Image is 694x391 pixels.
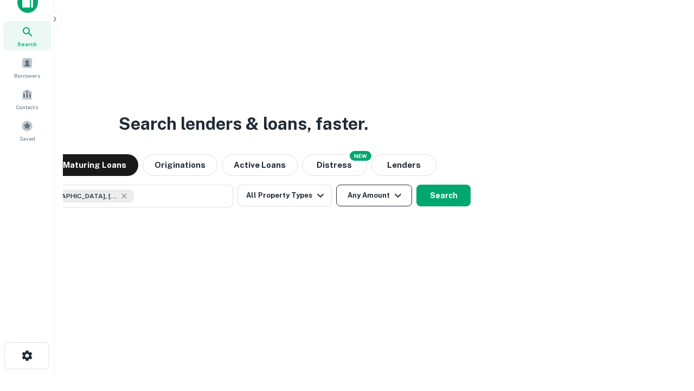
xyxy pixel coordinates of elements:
div: NEW [350,151,371,161]
button: Search distressed loans with lien and other non-mortgage details. [302,154,367,176]
button: Search [416,185,471,206]
iframe: Chat Widget [640,304,694,356]
span: Saved [20,134,35,143]
a: Saved [3,116,51,145]
span: Borrowers [14,71,40,80]
button: [GEOGRAPHIC_DATA], [GEOGRAPHIC_DATA], [GEOGRAPHIC_DATA] [16,185,233,207]
button: Active Loans [222,154,298,176]
a: Search [3,21,51,51]
button: All Property Types [237,185,332,206]
button: Any Amount [336,185,412,206]
a: Borrowers [3,53,51,82]
button: Maturing Loans [51,154,138,176]
button: Originations [143,154,217,176]
a: Contacts [3,84,51,113]
h3: Search lenders & loans, faster. [119,111,368,137]
span: Contacts [16,103,38,111]
span: Search [17,40,37,48]
span: [GEOGRAPHIC_DATA], [GEOGRAPHIC_DATA], [GEOGRAPHIC_DATA] [36,191,118,201]
button: Lenders [371,154,436,176]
